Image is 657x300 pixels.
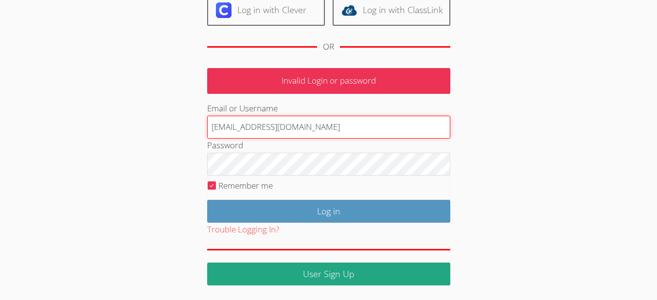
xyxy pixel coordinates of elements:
[207,200,450,223] input: Log in
[207,68,450,94] p: Invalid Login or password
[216,2,231,18] img: clever-logo-6eab21bc6e7a338710f1a6ff85c0baf02591cd810cc4098c63d3a4b26e2feb20.svg
[323,40,334,54] div: OR
[218,180,273,191] label: Remember me
[207,140,243,151] label: Password
[341,2,357,18] img: classlink-logo-d6bb404cc1216ec64c9a2012d9dc4662098be43eaf13dc465df04b49fa7ab582.svg
[207,103,278,114] label: Email or Username
[207,263,450,285] a: User Sign Up
[207,223,279,237] button: Trouble Logging In?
